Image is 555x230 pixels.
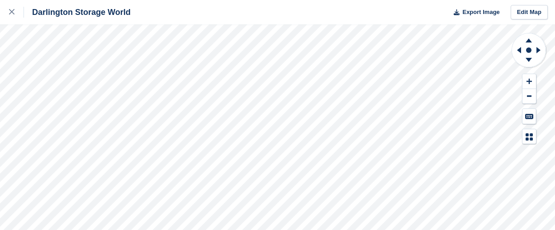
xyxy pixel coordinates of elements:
[24,7,131,18] div: Darlington Storage World
[511,5,548,20] a: Edit Map
[522,74,536,89] button: Zoom In
[522,109,536,124] button: Keyboard Shortcuts
[522,129,536,144] button: Map Legend
[522,89,536,104] button: Zoom Out
[448,5,500,20] button: Export Image
[462,8,499,17] span: Export Image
